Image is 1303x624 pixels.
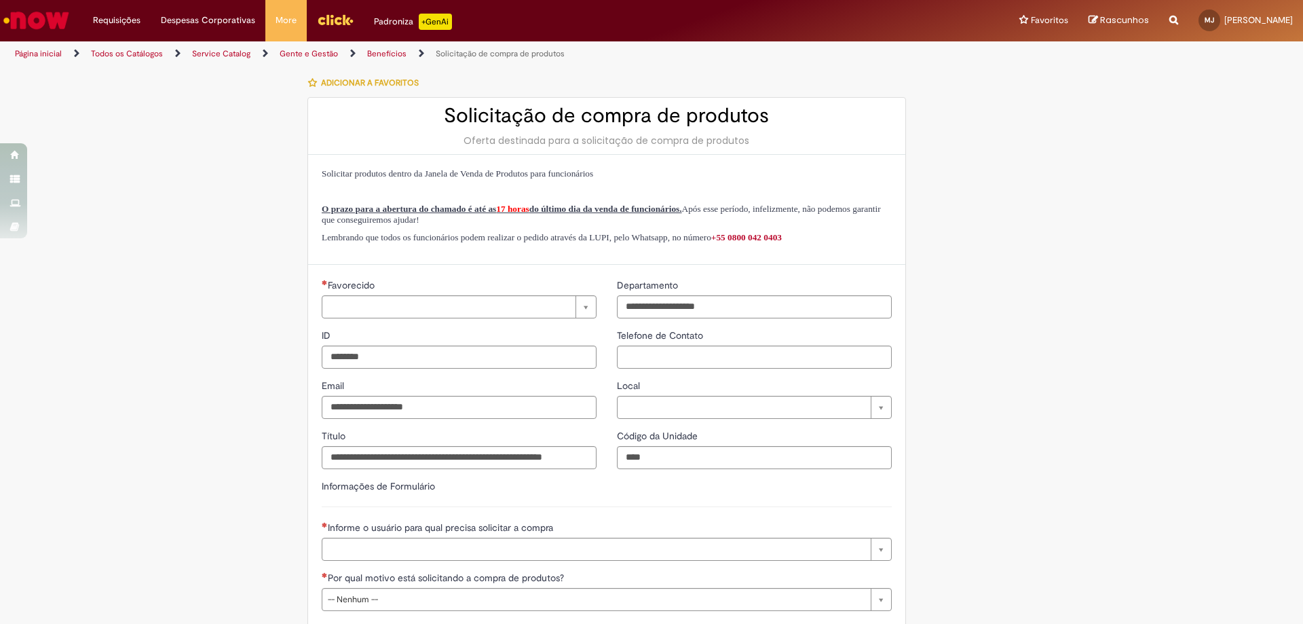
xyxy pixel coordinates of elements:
[328,589,864,610] span: -- Nenhum --
[617,430,700,442] span: Código da Unidade
[1031,14,1068,27] span: Favoritos
[322,280,328,285] span: Necessários
[617,295,892,318] input: Departamento
[617,380,643,392] span: Local
[1100,14,1149,26] span: Rascunhos
[711,232,782,242] a: +55 0800 042 0403
[15,48,62,59] a: Página inicial
[1,7,71,34] img: ServiceNow
[328,572,567,584] span: Por qual motivo está solicitando a compra de produtos?
[322,329,333,342] span: ID
[93,14,140,27] span: Requisições
[322,430,348,442] span: Título
[322,396,597,419] input: Email
[419,14,452,30] p: +GenAi
[322,105,892,127] h2: Solicitação de compra de produtos
[322,572,328,578] span: Necessários
[307,69,426,97] button: Adicionar a Favoritos
[322,346,597,369] input: ID
[322,538,892,561] a: Limpar campo Informe o usuário para qual precisa solicitar a compra
[617,446,892,469] input: Código da Unidade
[322,480,435,492] label: Informações de Formulário
[617,396,892,419] a: Limpar campo Local
[322,168,593,179] span: Solicitar produtos dentro da Janela de Venda de Produtos para funcionários
[1205,16,1214,24] span: MJ
[617,329,706,342] span: Telefone de Contato
[322,204,496,214] span: O prazo para a abertura do chamado é até as
[317,10,354,30] img: click_logo_yellow_360x200.png
[1089,14,1149,27] a: Rascunhos
[322,295,597,318] a: Limpar campo Favorecido
[321,77,419,88] span: Adicionar a Favoritos
[322,232,782,242] span: Lembrando que todos os funcionários podem realizar o pedido através da LUPI, pelo Whatsapp, no nú...
[436,48,565,59] a: Solicitação de compra de produtos
[617,346,892,369] input: Telefone de Contato
[617,279,681,291] span: Departamento
[10,41,858,67] ul: Trilhas de página
[496,204,529,214] span: 17 horas
[322,522,328,528] span: Necessários
[322,204,881,225] span: Após esse período, infelizmente, não podemos garantir que conseguiremos ajudar!
[529,204,682,214] span: do último dia da venda de funcionários.
[374,14,452,30] div: Padroniza
[91,48,163,59] a: Todos os Catálogos
[328,279,377,291] span: Necessários - Favorecido
[322,134,892,147] div: Oferta destinada para a solicitação de compra de produtos
[367,48,407,59] a: Benefícios
[276,14,297,27] span: More
[322,446,597,469] input: Título
[322,380,347,392] span: Email
[161,14,255,27] span: Despesas Corporativas
[280,48,338,59] a: Gente e Gestão
[1224,14,1293,26] span: [PERSON_NAME]
[328,521,556,534] span: Necessários - Informe o usuário para qual precisa solicitar a compra
[192,48,250,59] a: Service Catalog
